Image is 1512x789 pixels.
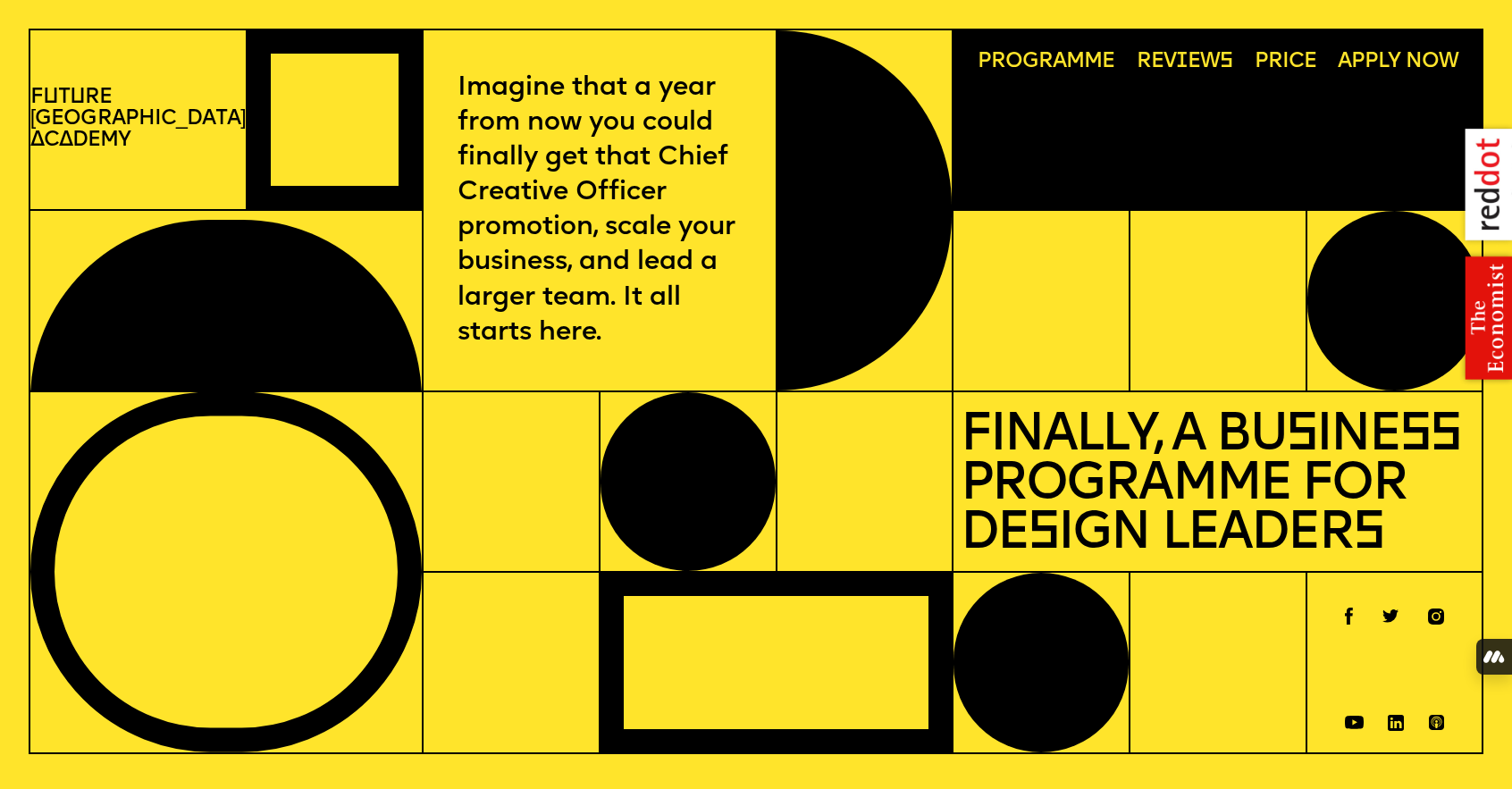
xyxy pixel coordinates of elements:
[1338,52,1458,73] span: Apply now
[30,88,246,153] a: Future[GEOGRAPHIC_DATA]Academy
[1388,708,1404,724] a: Linkedin
[1428,601,1444,617] a: Instagram
[1255,52,1316,73] span: Price
[30,130,44,151] span: A
[30,88,246,153] p: F t re [GEOGRAPHIC_DATA] c demy
[1137,52,1233,73] span: Rev ews
[1176,52,1188,72] span: i
[1449,248,1512,390] img: the economist
[961,405,1475,558] p: Finally, a Business Programme for Design Leaders
[43,88,58,108] span: u
[1449,113,1512,256] img: reddot
[458,71,741,350] p: Imagine that a year from now you could finally get that Chief Creative Officer promotion, scale y...
[70,88,85,108] span: u
[1345,601,1353,618] a: Facebook
[978,52,1115,73] span: Programme
[1382,601,1399,615] a: Twitter
[59,130,72,151] span: a
[1429,708,1444,723] a: Spotify
[1345,708,1364,721] a: Youtube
